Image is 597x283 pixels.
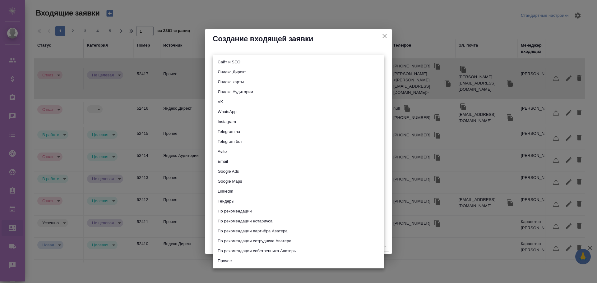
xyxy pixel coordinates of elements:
li: Instagram [213,117,384,127]
li: LinkedIn [213,186,384,196]
li: По рекомендации сотрудника Аватера [213,236,384,246]
li: По рекомендации собственника Аватеры [213,246,384,256]
li: По рекомендации партнёра Аватера [213,226,384,236]
li: Сайт и SEO [213,57,384,67]
li: По рекомендации нотариуса [213,216,384,226]
li: Прочее [213,256,384,266]
li: Email [213,157,384,167]
li: VK [213,97,384,107]
li: Avito [213,147,384,157]
li: Яндекс Директ [213,67,384,77]
li: Telegram чат [213,127,384,137]
li: Тендеры [213,196,384,206]
li: WhatsApp [213,107,384,117]
li: По рекомендации [213,206,384,216]
li: Яндекс Аудитории [213,87,384,97]
li: Google Ads [213,167,384,176]
li: Telegram бот [213,137,384,147]
li: Яндекс карты [213,77,384,87]
li: Google Maps [213,176,384,186]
